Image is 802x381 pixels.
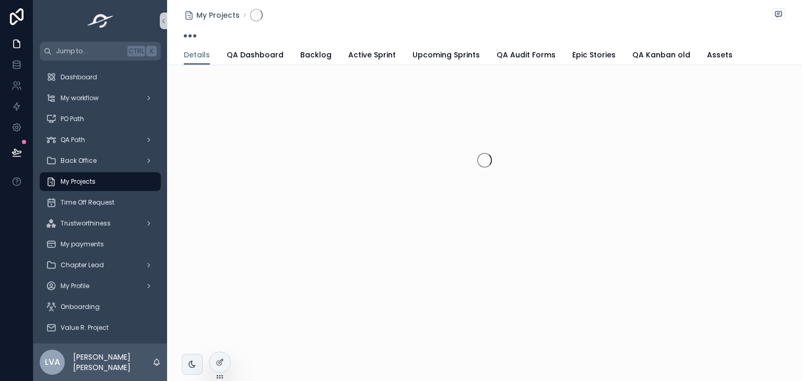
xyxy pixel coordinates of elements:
span: Value R. Project [61,324,109,332]
span: Active Sprint [348,50,396,60]
span: Trustworthiness [61,219,111,228]
span: Assets [707,50,733,60]
span: Ctrl [127,46,145,56]
span: PO Path [61,115,84,123]
span: QA Kanban old [632,50,690,60]
span: Upcoming Sprints [412,50,480,60]
a: My Projects [184,10,240,20]
a: Trustworthiness [40,214,161,233]
a: My payments [40,235,161,254]
span: Epic Stories [572,50,616,60]
a: Dashboard [40,68,161,87]
span: Jump to... [56,47,123,55]
a: Epic Stories [572,45,616,66]
a: QA Dashboard [227,45,284,66]
a: Active Sprint [348,45,396,66]
a: Chapter Lead [40,256,161,275]
span: Backlog [300,50,332,60]
a: My Projects [40,172,161,191]
a: Value R. Project [40,318,161,337]
a: QA Path [40,130,161,149]
p: [PERSON_NAME] [PERSON_NAME] [73,352,152,373]
a: Backlog [300,45,332,66]
button: Jump to...CtrlK [40,42,161,61]
a: Assets [707,45,733,66]
a: My workflow [40,89,161,108]
span: Dashboard [61,73,97,81]
span: Back Office [61,157,97,165]
a: QA Audit Forms [497,45,556,66]
span: QA Audit Forms [497,50,556,60]
img: App logo [84,13,117,29]
span: LVA [45,356,60,368]
span: Details [184,50,210,60]
a: Details [184,45,210,65]
a: Time Off Request [40,193,161,212]
span: Onboarding [61,303,100,311]
span: QA Path [61,136,85,144]
div: scrollable content [33,61,167,343]
a: QA Kanban old [632,45,690,66]
span: K [147,47,156,55]
span: My workflow [61,94,99,102]
span: My Profile [61,282,89,290]
a: PO Path [40,110,161,128]
span: QA Dashboard [227,50,284,60]
a: Back Office [40,151,161,170]
span: My payments [61,240,104,248]
a: Onboarding [40,297,161,316]
span: My Projects [61,177,96,186]
span: Time Off Request [61,198,114,207]
span: Chapter Lead [61,261,104,269]
a: Upcoming Sprints [412,45,480,66]
a: My Profile [40,277,161,295]
span: My Projects [196,10,240,20]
